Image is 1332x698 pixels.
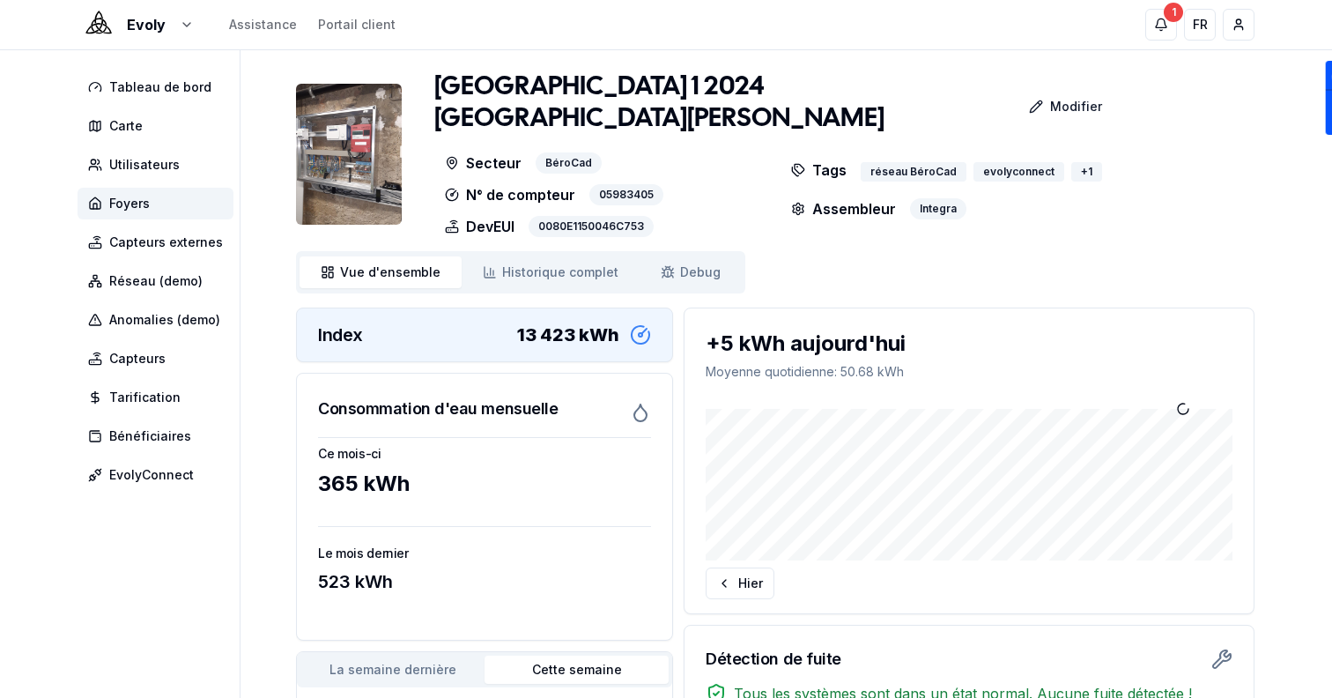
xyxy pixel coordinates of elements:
a: Capteurs [78,343,240,375]
span: Historique complet [502,264,618,281]
button: FR [1184,9,1216,41]
div: 1 [1164,3,1183,22]
div: BéroCad [536,152,602,174]
p: Moyenne quotidienne : 50.68 kWh [706,363,1232,381]
div: réseau BéroCad [861,162,966,182]
img: unit Image [296,84,402,225]
div: 523 kWh [318,569,651,594]
div: + 1 [1071,162,1102,182]
span: Capteurs [109,350,166,368]
p: Assembleur [791,198,896,219]
span: EvolyConnect [109,466,194,484]
div: 0080E1150046C753 [529,216,654,237]
p: N° de compteur [445,184,575,205]
a: EvolyConnect [78,459,240,491]
p: Modifier [1050,98,1102,115]
span: Anomalies (demo) [109,311,220,329]
a: Capteurs externes [78,226,240,258]
div: Integra [910,198,966,219]
a: Tableau de bord [78,71,240,103]
span: Réseau (demo) [109,272,203,290]
a: Historique complet [462,256,640,288]
a: Carte [78,110,240,142]
p: Secteur [445,152,522,174]
a: Anomalies (demo) [78,304,240,336]
h3: Détection de fuite [706,647,841,672]
button: Cette semaine [485,656,669,684]
span: Tarification [109,389,181,406]
span: Vue d'ensemble [340,264,440,281]
span: Evoly [127,14,166,35]
h3: Consommation d'eau mensuelle [318,397,558,421]
a: Portail client [318,16,396,33]
button: Hier [706,568,774,599]
button: La semaine dernière [300,656,485,684]
a: Utilisateurs [78,149,240,181]
span: Bénéficiaires [109,427,191,445]
h3: Ce mois-ci [318,445,651,463]
div: 365 kWh [318,470,651,498]
span: Carte [109,117,143,135]
span: Debug [680,264,721,281]
a: Bénéficiaires [78,420,240,452]
p: Tags [791,152,847,188]
button: +1 [1071,156,1103,188]
p: DevEUI [445,216,514,237]
div: evolyconnect [973,162,1064,182]
div: 05983405 [589,184,663,205]
a: Réseau (demo) [78,265,240,297]
span: Foyers [109,195,150,212]
img: Evoly Logo [78,4,120,46]
div: 13 423 kWh [517,323,619,347]
span: FR [1193,16,1208,33]
h3: Le mois dernier [318,545,651,562]
a: Modifier [980,89,1116,124]
h3: Index [318,323,363,347]
span: Capteurs externes [109,234,223,251]
button: 1 [1145,9,1177,41]
a: Debug [640,256,742,288]
a: Foyers [78,188,240,219]
button: Evoly [78,14,194,35]
a: Assistance [229,16,297,33]
a: Tarification [78,382,240,413]
a: Vue d'ensemble [300,256,462,288]
span: Utilisateurs [109,156,180,174]
div: +5 kWh aujourd'hui [706,330,1232,358]
span: Tableau de bord [109,78,211,96]
h1: [GEOGRAPHIC_DATA] 1 2024 [GEOGRAPHIC_DATA][PERSON_NAME] [434,71,980,135]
